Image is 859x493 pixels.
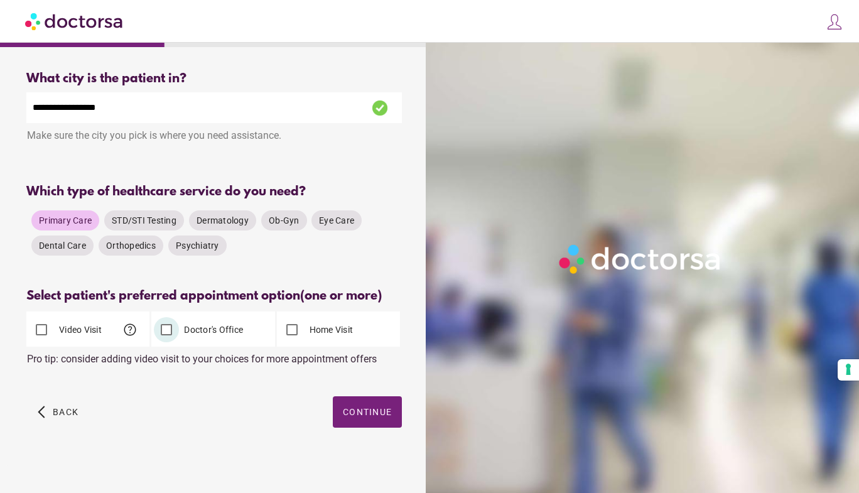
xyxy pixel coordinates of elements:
[269,215,300,225] span: Ob-Gyn
[343,407,392,417] span: Continue
[333,396,402,428] button: Continue
[39,241,86,251] span: Dental Care
[112,215,176,225] span: STD/STI Testing
[319,215,354,225] span: Eye Care
[554,240,727,278] img: Logo-Doctorsa-trans-White-partial-flat.png
[106,241,156,251] span: Orthopedics
[26,185,402,199] div: Which type of healthcare service do you need?
[826,13,843,31] img: icons8-customer-100.png
[176,241,219,251] span: Psychiatry
[26,72,402,86] div: What city is the patient in?
[25,7,124,35] img: Doctorsa.com
[26,123,402,151] div: Make sure the city you pick is where you need assistance.
[838,359,859,381] button: Your consent preferences for tracking technologies
[57,323,102,336] label: Video Visit
[33,396,84,428] button: arrow_back_ios Back
[181,323,243,336] label: Doctor's Office
[26,347,402,365] div: Pro tip: consider adding video visit to your choices for more appointment offers
[300,289,382,303] span: (one or more)
[307,323,354,336] label: Home Visit
[122,322,138,337] span: help
[26,289,402,303] div: Select patient's preferred appointment option
[197,215,249,225] span: Dermatology
[39,215,92,225] span: Primary Care
[53,407,78,417] span: Back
